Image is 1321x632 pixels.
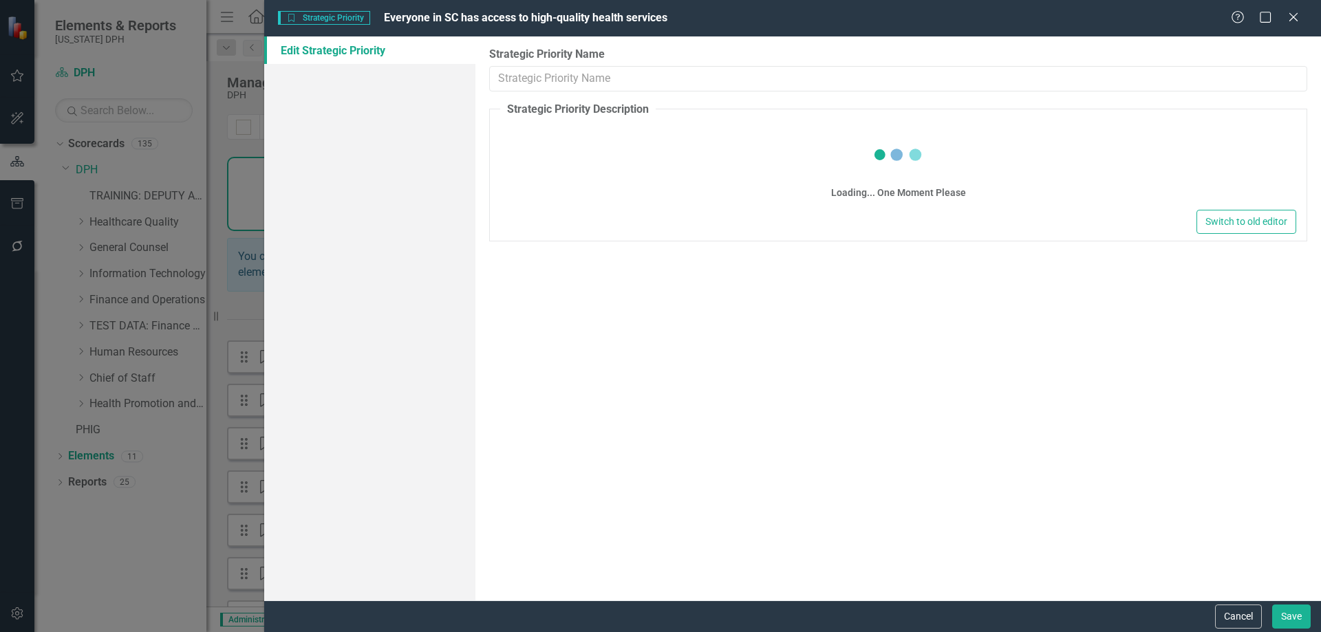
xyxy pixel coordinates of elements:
[1272,604,1311,629] button: Save
[1215,604,1262,629] button: Cancel
[264,36,475,64] a: Edit Strategic Priority
[278,11,370,25] span: Strategic Priority
[489,47,1307,63] label: Strategic Priority Name
[1196,210,1296,234] button: Switch to old editor
[831,186,966,199] div: Loading... One Moment Please
[384,11,667,24] span: Everyone in SC has access to high-quality health services
[500,102,656,118] legend: Strategic Priority Description
[489,66,1307,91] input: Strategic Priority Name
